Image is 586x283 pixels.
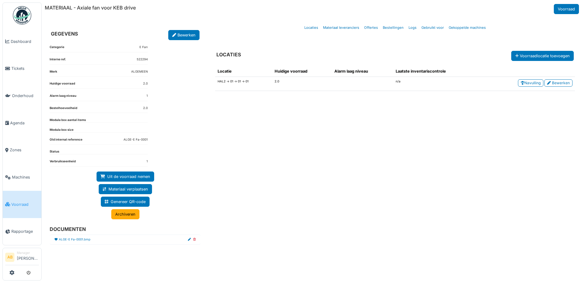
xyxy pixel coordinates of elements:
a: Dashboard [3,28,41,55]
a: Onderhoud [3,82,41,109]
dt: Status [50,149,59,154]
a: Machines [3,164,41,191]
h6: GEGEVENS [51,31,78,37]
a: Uit de voorraad nemen [97,172,154,182]
a: Zones [3,137,41,164]
dt: Verbruikseenheid [50,159,76,166]
a: Tickets [3,55,41,82]
dd: 1 [146,94,148,98]
img: Badge_color-CXgf-gQk.svg [13,6,31,25]
dd: E Fan [139,45,148,50]
dt: Alarm laag niveau [50,94,76,101]
a: Materiaal leveranciers [321,21,362,35]
a: Rapportage [3,218,41,245]
th: Laatste inventariscontrole [393,66,481,77]
th: Huidige voorraad [272,66,332,77]
span: Rapportage [11,228,39,234]
a: AB Manager[PERSON_NAME] [5,251,39,265]
td: n/a [393,77,481,91]
a: Materiaal verplaatsen [99,184,152,194]
a: ALGE-E Fa-0001.bmp [59,237,90,242]
dt: Interne ref. [50,57,66,64]
span: Onderhoud [12,93,39,99]
a: Logs [406,21,419,35]
h6: MATERIAAL - Axiale fan voor KEB drive [45,5,136,11]
a: Archiveren [111,209,139,219]
dd: 2.0 [143,106,148,111]
span: Machines [12,174,39,180]
a: Bewerken [544,79,573,87]
a: Offertes [362,21,380,35]
th: Locatie [215,66,272,77]
dt: Bestelhoeveelheid [50,106,77,113]
dt: Modula box size [50,128,74,132]
a: Bewerken [168,30,200,40]
th: Alarm laag niveau [332,66,393,77]
span: Dashboard [11,39,39,44]
a: Voorraad [3,191,41,218]
dd: ALGE-E Fa-0001 [124,138,148,142]
dd: 1 [146,159,148,164]
dd: 2.0 [143,81,148,86]
a: Navulling [518,79,543,87]
li: [PERSON_NAME] [17,251,39,264]
td: 2.0 [272,77,332,91]
span: Voorraad [11,202,39,207]
a: Voorraad [554,4,579,14]
dt: Modula box aantal items [50,118,86,123]
button: Voorraadlocatie toevoegen [511,51,574,61]
dd: ALGEMEEN [131,70,148,74]
a: Locaties [302,21,321,35]
dt: Categorie [50,45,64,52]
h6: LOCATIES [216,52,241,58]
dt: Huidige voorraad [50,81,75,89]
span: Zones [10,147,39,153]
a: Bestellingen [380,21,406,35]
li: AB [5,253,14,262]
a: Gebruikt voor [419,21,446,35]
div: Manager [17,251,39,255]
a: Agenda [3,109,41,137]
dt: Old internal reference [50,138,82,145]
dd: 522294 [137,57,148,62]
span: Agenda [10,120,39,126]
td: HAL2 -> 01 -> 01 -> 01 [215,77,272,91]
a: Gekoppelde machines [446,21,488,35]
h6: DOCUMENTEN [50,226,196,232]
a: Genereer QR-code [101,197,150,207]
dt: Merk [50,70,57,77]
span: Tickets [11,66,39,71]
